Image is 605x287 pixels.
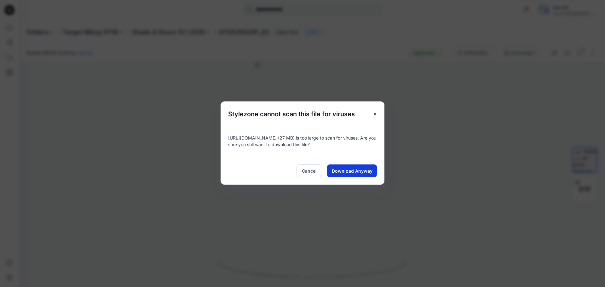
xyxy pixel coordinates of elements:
span: Download Anyway [332,168,372,174]
button: Cancel [297,164,322,177]
button: Download Anyway [327,164,377,177]
h5: Stylezone cannot scan this file for viruses [221,101,362,127]
button: Close [369,108,381,120]
div: [URL][DOMAIN_NAME] (27 MB) is too large to scan for viruses. Are you sure you still want to downl... [221,127,384,157]
span: Cancel [302,168,317,174]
